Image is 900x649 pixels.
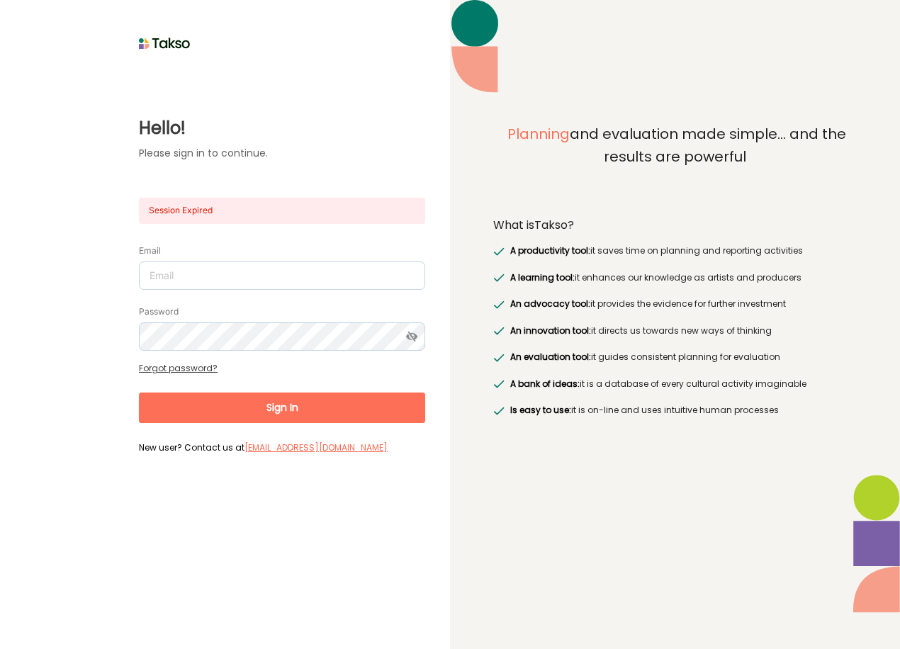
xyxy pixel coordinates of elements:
span: Is easy to use: [510,404,571,416]
label: it saves time on planning and reporting activities [507,244,802,258]
label: Session Expired [149,205,445,216]
span: Planning [507,124,570,144]
span: A learning tool: [510,271,575,283]
button: Sign In [139,393,425,423]
label: Email [139,245,161,256]
span: An innovation tool: [510,324,591,337]
span: A bank of ideas: [510,378,580,390]
label: [EMAIL_ADDRESS][DOMAIN_NAME] [244,441,388,455]
a: Forgot password? [139,362,218,374]
input: Email [139,261,425,290]
label: it is a database of every cultural activity imaginable [507,377,806,391]
label: and evaluation made simple... and the results are powerful [493,123,857,200]
span: A productivity tool: [510,244,590,256]
label: it directs us towards new ways of thinking [507,324,771,338]
a: [EMAIL_ADDRESS][DOMAIN_NAME] [244,441,388,453]
img: greenRight [493,273,505,282]
label: it is on-line and uses intuitive human processes [507,403,778,417]
span: An advocacy tool: [510,298,590,310]
img: taksoLoginLogo [139,33,191,54]
img: greenRight [493,300,505,309]
label: Hello! [139,115,425,141]
span: An evaluation tool: [510,351,591,363]
span: Takso? [534,217,574,233]
label: Please sign in to continue. [139,146,425,161]
label: What is [493,218,574,232]
label: it enhances our knowledge as artists and producers [507,271,801,285]
img: greenRight [493,247,505,256]
label: New user? Contact us at [139,441,425,453]
label: Password [139,306,179,317]
label: it provides the evidence for further investment [507,297,785,311]
img: greenRight [493,380,505,388]
label: it guides consistent planning for evaluation [507,350,780,364]
img: greenRight [493,327,505,335]
img: greenRight [493,407,505,415]
img: greenRight [493,354,505,362]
